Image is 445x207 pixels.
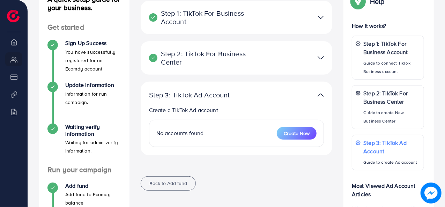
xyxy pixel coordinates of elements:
[422,184,439,201] img: image
[149,91,262,99] p: Step 3: TikTok Ad Account
[39,82,129,124] li: Update Information
[149,9,262,26] p: Step 1: TikTok For Business Account
[318,12,324,22] img: TikTok partner
[352,22,424,30] p: How it works?
[65,90,121,106] p: Information for run campaign.
[7,10,20,22] img: logo
[39,165,129,174] h4: Run your campaign
[156,129,204,137] span: No accounts found
[65,48,121,73] p: You have successfully registered for an Ecomdy account
[39,23,129,32] h4: Get started
[65,138,121,155] p: Waiting for admin verify information.
[318,53,324,63] img: TikTok partner
[65,190,121,207] p: Add fund to Ecomdy balance
[65,40,121,46] h4: Sign Up Success
[39,40,129,82] li: Sign Up Success
[363,109,420,125] p: Guide to create New Business Center
[149,50,262,66] p: Step 2: TikTok For Business Center
[363,59,420,76] p: Guide to connect TikTok Business account
[363,89,420,106] p: Step 2: TikTok For Business Center
[149,180,187,187] span: Back to Add fund
[65,183,121,189] h4: Add fund
[149,106,324,114] p: Create a TikTok Ad account
[363,139,420,155] p: Step 3: TikTok Ad Account
[284,130,310,137] span: Create New
[39,124,129,165] li: Waiting verify information
[363,39,420,56] p: Step 1: TikTok For Business Account
[363,158,420,167] p: Guide to create Ad account
[141,176,196,191] button: Back to Add fund
[318,90,324,100] img: TikTok partner
[65,124,121,137] h4: Waiting verify information
[352,176,424,198] p: Most Viewed Ad Account Articles
[277,127,317,140] button: Create New
[65,82,121,88] h4: Update Information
